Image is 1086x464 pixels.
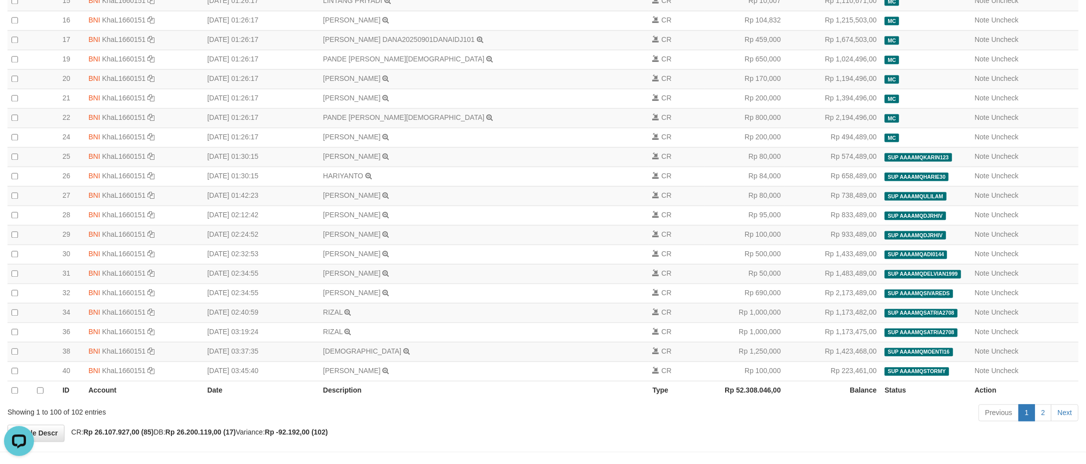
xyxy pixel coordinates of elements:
[323,94,380,102] a: [PERSON_NAME]
[705,88,785,108] td: Rp 200,000
[102,152,145,160] a: KhaL1660151
[102,328,145,336] a: KhaL1660151
[885,211,946,220] span: SUP AAAAMQDJRHIV
[147,191,154,199] a: Copy KhaL1660151 to clipboard
[975,35,990,43] a: Note
[66,428,328,436] span: CR: DB: Variance:
[785,244,881,264] td: Rp 1,433,489,00
[147,133,154,141] a: Copy KhaL1660151 to clipboard
[62,347,70,355] span: 38
[785,264,881,283] td: Rp 1,483,489,00
[88,35,100,43] span: BNI
[705,322,785,342] td: Rp 1,000,000
[147,113,154,121] a: Copy KhaL1660151 to clipboard
[992,211,1019,219] a: Uncheck
[323,191,380,199] a: [PERSON_NAME]
[785,147,881,166] td: Rp 574,489,00
[88,133,100,141] span: BNI
[975,16,990,24] a: Note
[975,211,990,219] a: Note
[203,225,319,244] td: [DATE] 02:24:52
[785,342,881,361] td: Rp 1,423,468,00
[881,381,971,400] th: Status
[102,74,145,82] a: KhaL1660151
[102,191,145,199] a: KhaL1660151
[62,211,70,219] span: 28
[662,133,672,141] span: CR
[662,152,672,160] span: CR
[203,69,319,88] td: [DATE] 01:26:17
[102,211,145,219] a: KhaL1660151
[102,347,145,355] a: KhaL1660151
[992,367,1019,375] a: Uncheck
[992,172,1019,180] a: Uncheck
[84,381,203,400] th: Account
[705,205,785,225] td: Rp 95,000
[147,289,154,297] a: Copy KhaL1660151 to clipboard
[662,269,672,277] span: CR
[147,35,154,43] a: Copy KhaL1660151 to clipboard
[147,152,154,160] a: Copy KhaL1660151 to clipboard
[662,367,672,375] span: CR
[971,381,1079,400] th: Action
[203,186,319,205] td: [DATE] 01:42:23
[705,10,785,30] td: Rp 104,832
[203,127,319,147] td: [DATE] 01:26:17
[102,289,145,297] a: KhaL1660151
[662,308,672,316] span: CR
[147,269,154,277] a: Copy KhaL1660151 to clipboard
[88,113,100,121] span: BNI
[62,94,70,102] span: 21
[1035,404,1052,421] a: 2
[975,347,990,355] a: Note
[992,250,1019,258] a: Uncheck
[975,113,990,121] a: Note
[662,289,672,297] span: CR
[975,308,990,316] a: Note
[147,55,154,63] a: Copy KhaL1660151 to clipboard
[885,114,899,122] span: Manually Checked by: aafKayli
[102,269,145,277] a: KhaL1660151
[62,152,70,160] span: 25
[102,367,145,375] a: KhaL1660151
[885,94,899,103] span: Manually Checked by: aafBendrat
[992,152,1019,160] a: Uncheck
[662,172,672,180] span: CR
[662,230,672,238] span: CR
[88,55,100,63] span: BNI
[323,172,363,180] a: HARIYANTO
[975,289,990,297] a: Note
[662,35,672,43] span: CR
[323,16,380,24] a: [PERSON_NAME]
[992,230,1019,238] a: Uncheck
[147,347,154,355] a: Copy KhaL1660151 to clipboard
[785,30,881,49] td: Rp 1,674,503,00
[88,308,100,316] span: BNI
[319,381,648,400] th: Description
[62,16,70,24] span: 16
[885,36,899,44] span: Manually Checked by: aafKayli
[203,381,319,400] th: Date
[62,230,70,238] span: 29
[885,75,899,83] span: Manually Checked by: aafBendrat
[88,230,100,238] span: BNI
[323,55,484,63] a: PANDE [PERSON_NAME][DEMOGRAPHIC_DATA]
[885,16,899,25] span: Manually Checked by: aafBendrat
[785,127,881,147] td: Rp 494,489,00
[203,303,319,322] td: [DATE] 02:40:59
[785,361,881,381] td: Rp 223,461,00
[785,225,881,244] td: Rp 933,489,00
[102,35,145,43] a: KhaL1660151
[785,322,881,342] td: Rp 1,173,475,00
[705,361,785,381] td: Rp 100,000
[88,94,100,102] span: BNI
[147,94,154,102] a: Copy KhaL1660151 to clipboard
[323,269,380,277] a: [PERSON_NAME]
[662,211,672,219] span: CR
[203,361,319,381] td: [DATE] 03:45:40
[147,367,154,375] a: Copy KhaL1660151 to clipboard
[662,74,672,82] span: CR
[885,153,952,161] span: SUP AAAAMQKARIN123
[785,186,881,205] td: Rp 738,489,00
[705,303,785,322] td: Rp 1,000,000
